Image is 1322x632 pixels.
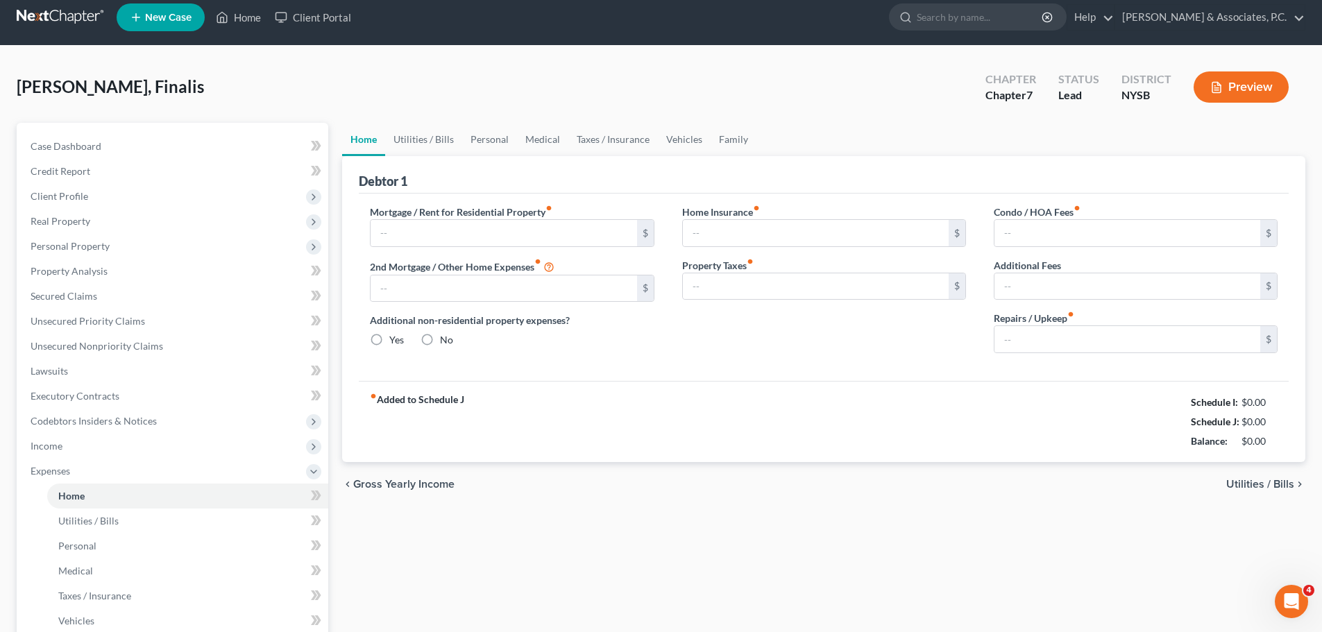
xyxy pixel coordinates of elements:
label: 2nd Mortgage / Other Home Expenses [370,258,554,275]
label: Mortgage / Rent for Residential Property [370,205,552,219]
button: chevron_left Gross Yearly Income [342,479,455,490]
i: fiber_manual_record [1067,311,1074,318]
div: Debtor 1 [359,173,407,189]
a: Utilities / Bills [385,123,462,156]
a: Unsecured Nonpriority Claims [19,334,328,359]
a: Case Dashboard [19,134,328,159]
div: Chapter [985,71,1036,87]
input: Search by name... [917,4,1044,30]
span: Client Profile [31,190,88,202]
span: Property Analysis [31,265,108,277]
label: Condo / HOA Fees [994,205,1081,219]
a: Property Analysis [19,259,328,284]
span: Unsecured Nonpriority Claims [31,340,163,352]
i: fiber_manual_record [1074,205,1081,212]
span: Case Dashboard [31,140,101,152]
button: Utilities / Bills chevron_right [1226,479,1305,490]
i: fiber_manual_record [534,258,541,265]
span: New Case [145,12,192,23]
span: Vehicles [58,615,94,626]
label: Property Taxes [682,258,754,273]
i: chevron_left [342,479,353,490]
input: -- [683,273,949,300]
span: Gross Yearly Income [353,479,455,490]
span: Lawsuits [31,365,68,377]
a: Client Portal [268,5,358,30]
i: fiber_manual_record [747,258,754,265]
div: $ [1260,273,1277,300]
label: Additional Fees [994,258,1061,273]
span: Utilities / Bills [58,515,119,527]
a: Executory Contracts [19,384,328,409]
a: Home [47,484,328,509]
div: $ [637,275,654,302]
span: 4 [1303,585,1314,596]
a: Taxes / Insurance [568,123,658,156]
label: Home Insurance [682,205,760,219]
a: [PERSON_NAME] & Associates, P.C. [1115,5,1305,30]
span: Home [58,490,85,502]
i: chevron_right [1294,479,1305,490]
i: fiber_manual_record [545,205,552,212]
strong: Schedule I: [1191,396,1238,408]
a: Vehicles [658,123,711,156]
span: Expenses [31,465,70,477]
input: -- [371,275,636,302]
strong: Added to Schedule J [370,393,464,451]
strong: Balance: [1191,435,1228,447]
a: Lawsuits [19,359,328,384]
label: Additional non-residential property expenses? [370,313,654,327]
a: Help [1067,5,1114,30]
div: Chapter [985,87,1036,103]
input: -- [994,220,1260,246]
div: $0.00 [1242,434,1278,448]
a: Medical [47,558,328,583]
span: Income [31,440,62,452]
a: Medical [517,123,568,156]
iframe: Intercom live chat [1275,585,1308,618]
div: $0.00 [1242,395,1278,409]
span: Personal Property [31,240,110,252]
div: $ [637,220,654,246]
a: Credit Report [19,159,328,184]
span: 7 [1026,88,1033,101]
a: Personal [47,533,328,558]
span: [PERSON_NAME], Finalis [17,76,204,96]
div: $ [949,273,965,300]
div: $ [1260,220,1277,246]
div: NYSB [1121,87,1171,103]
a: Utilities / Bills [47,509,328,533]
a: Family [711,123,756,156]
div: Status [1058,71,1099,87]
i: fiber_manual_record [370,393,377,400]
span: Secured Claims [31,290,97,302]
div: $ [949,220,965,246]
span: Taxes / Insurance [58,590,131,601]
label: Yes [389,333,404,347]
div: District [1121,71,1171,87]
span: Real Property [31,215,90,227]
span: Credit Report [31,165,90,177]
a: Home [342,123,385,156]
a: Secured Claims [19,284,328,309]
input: -- [994,326,1260,352]
strong: Schedule J: [1191,416,1239,427]
div: Lead [1058,87,1099,103]
a: Unsecured Priority Claims [19,309,328,334]
label: Repairs / Upkeep [994,311,1074,325]
input: -- [683,220,949,246]
input: -- [994,273,1260,300]
span: Personal [58,540,96,552]
label: No [440,333,453,347]
a: Personal [462,123,517,156]
button: Preview [1194,71,1289,103]
input: -- [371,220,636,246]
i: fiber_manual_record [753,205,760,212]
span: Executory Contracts [31,390,119,402]
a: Home [209,5,268,30]
span: Utilities / Bills [1226,479,1294,490]
div: $ [1260,326,1277,352]
div: $0.00 [1242,415,1278,429]
span: Medical [58,565,93,577]
span: Unsecured Priority Claims [31,315,145,327]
